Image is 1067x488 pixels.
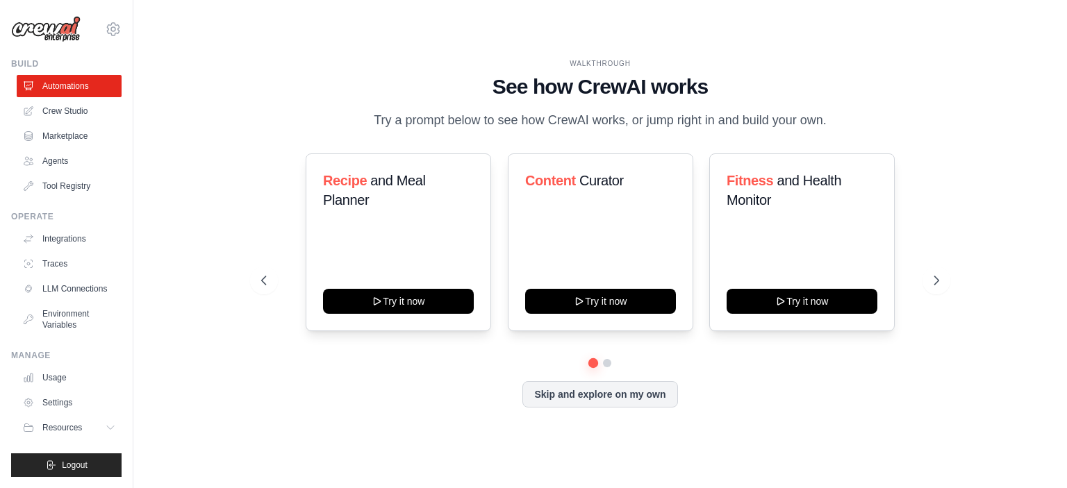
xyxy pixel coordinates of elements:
button: Resources [17,417,122,439]
span: Content [525,173,576,188]
div: WALKTHROUGH [261,58,939,69]
a: Traces [17,253,122,275]
p: Try a prompt below to see how CrewAI works, or jump right in and build your own. [367,110,834,131]
span: Recipe [323,173,367,188]
button: Skip and explore on my own [522,381,677,407]
a: Agents [17,150,122,172]
a: Crew Studio [17,100,122,122]
iframe: Chat Widget [998,421,1067,488]
a: Marketplace [17,125,122,147]
button: Try it now [323,289,474,314]
a: Tool Registry [17,175,122,197]
a: Environment Variables [17,303,122,336]
div: Manage [11,350,122,361]
a: Settings [17,392,122,414]
span: Curator [579,173,624,188]
span: and Health Monitor [727,173,841,208]
a: Automations [17,75,122,97]
button: Logout [11,453,122,477]
span: and Meal Planner [323,173,425,208]
a: Integrations [17,228,122,250]
a: Usage [17,367,122,389]
button: Try it now [727,289,877,314]
h1: See how CrewAI works [261,74,939,99]
span: Fitness [727,173,773,188]
span: Logout [62,460,88,471]
img: Logo [11,16,81,42]
div: Build [11,58,122,69]
div: Operate [11,211,122,222]
span: Resources [42,422,82,433]
a: LLM Connections [17,278,122,300]
button: Try it now [525,289,676,314]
